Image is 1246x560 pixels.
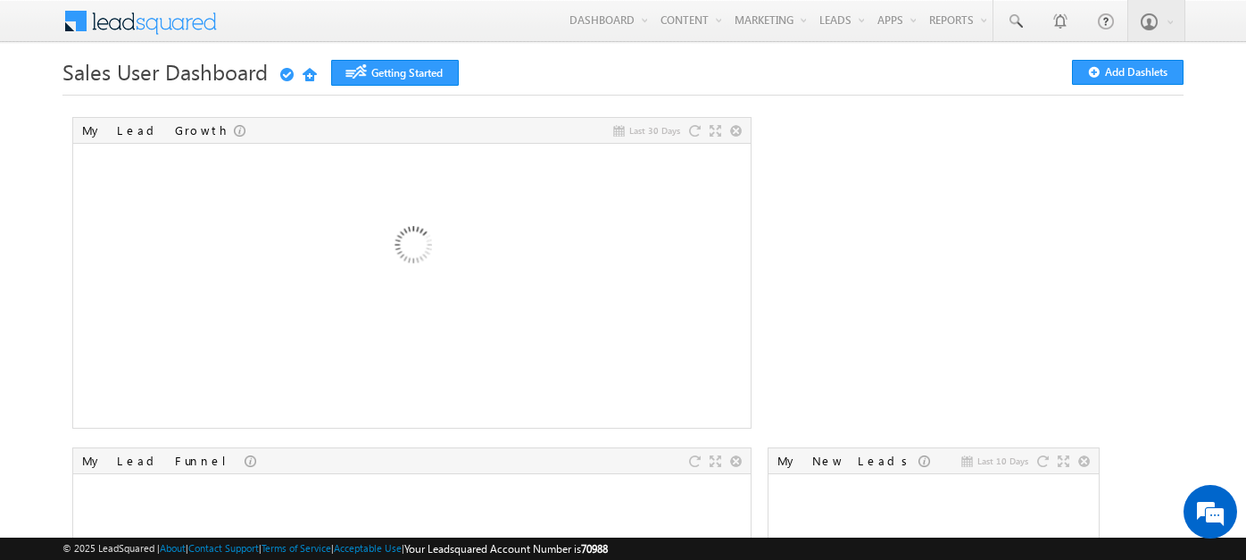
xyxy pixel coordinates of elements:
[62,540,608,557] span: © 2025 LeadSquared | | | | |
[82,453,245,469] div: My Lead Funnel
[977,453,1028,469] span: Last 10 Days
[404,542,608,556] span: Your Leadsquared Account Number is
[62,57,268,86] span: Sales User Dashboard
[316,152,508,344] img: Loading...
[262,542,331,554] a: Terms of Service
[82,122,234,138] div: My Lead Growth
[777,453,918,469] div: My New Leads
[331,60,459,86] a: Getting Started
[188,542,259,554] a: Contact Support
[334,542,402,554] a: Acceptable Use
[160,542,186,554] a: About
[581,542,608,556] span: 70988
[1072,60,1184,85] button: Add Dashlets
[629,122,680,138] span: Last 30 Days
